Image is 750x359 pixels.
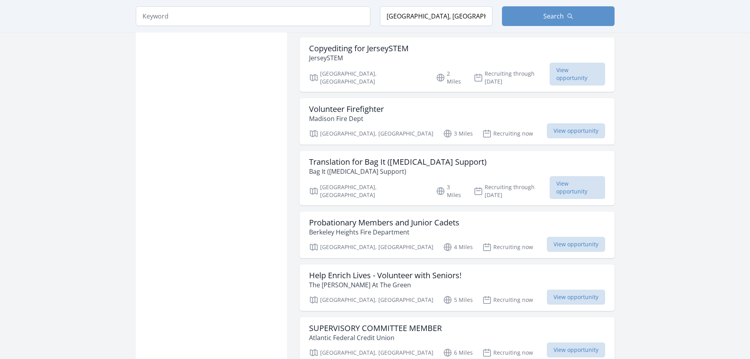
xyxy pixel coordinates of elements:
a: Volunteer Firefighter Madison Fire Dept [GEOGRAPHIC_DATA], [GEOGRAPHIC_DATA] 3 Miles Recruiting n... [300,98,615,145]
p: 6 Miles [443,348,473,357]
p: [GEOGRAPHIC_DATA], [GEOGRAPHIC_DATA] [309,129,433,138]
p: Madison Fire Dept [309,114,384,123]
h3: Translation for Bag It ([MEDICAL_DATA] Support) [309,157,487,167]
h3: Copyediting for JerseySTEM [309,44,409,53]
h3: SUPERVISORY COMMITTEE MEMBER [309,324,442,333]
p: The [PERSON_NAME] At The Green [309,280,461,290]
span: View opportunity [547,237,605,252]
input: Keyword [136,6,370,26]
p: Recruiting now [482,129,533,138]
span: View opportunity [550,176,605,199]
p: Bag It ([MEDICAL_DATA] Support) [309,167,487,176]
p: [GEOGRAPHIC_DATA], [GEOGRAPHIC_DATA] [309,242,433,252]
p: Recruiting now [482,348,533,357]
span: Search [543,11,564,21]
p: [GEOGRAPHIC_DATA], [GEOGRAPHIC_DATA] [309,348,433,357]
button: Search [502,6,615,26]
h3: Probationary Members and Junior Cadets [309,218,459,227]
p: 3 Miles [436,183,464,199]
a: Copyediting for JerseySTEM JerseySTEM [GEOGRAPHIC_DATA], [GEOGRAPHIC_DATA] 2 Miles Recruiting thr... [300,37,615,92]
p: Recruiting now [482,295,533,305]
span: View opportunity [547,342,605,357]
p: Recruiting through [DATE] [474,70,550,86]
p: [GEOGRAPHIC_DATA], [GEOGRAPHIC_DATA] [309,70,427,86]
p: JerseySTEM [309,53,409,63]
p: 3 Miles [443,129,473,138]
p: Atlantic Federal Credit Union [309,333,442,342]
span: View opportunity [547,123,605,138]
p: [GEOGRAPHIC_DATA], [GEOGRAPHIC_DATA] [309,295,433,305]
h3: Volunteer Firefighter [309,104,384,114]
input: Location [380,6,493,26]
span: View opportunity [547,290,605,305]
h3: Help Enrich Lives - Volunteer with Seniors! [309,271,461,280]
a: Help Enrich Lives - Volunteer with Seniors! The [PERSON_NAME] At The Green [GEOGRAPHIC_DATA], [GE... [300,264,615,311]
p: 2 Miles [436,70,464,86]
p: 5 Miles [443,295,473,305]
p: [GEOGRAPHIC_DATA], [GEOGRAPHIC_DATA] [309,183,427,199]
a: Probationary Members and Junior Cadets Berkeley Heights Fire Department [GEOGRAPHIC_DATA], [GEOGR... [300,212,615,258]
p: Recruiting now [482,242,533,252]
p: Berkeley Heights Fire Department [309,227,459,237]
span: View opportunity [550,63,605,86]
p: Recruiting through [DATE] [474,183,550,199]
p: 4 Miles [443,242,473,252]
a: Translation for Bag It ([MEDICAL_DATA] Support) Bag It ([MEDICAL_DATA] Support) [GEOGRAPHIC_DATA]... [300,151,615,205]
